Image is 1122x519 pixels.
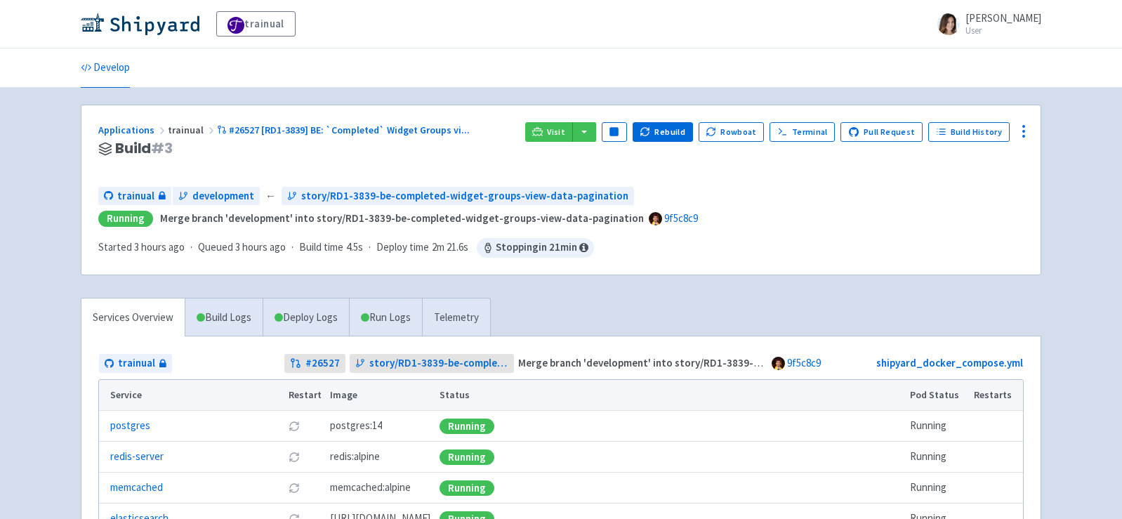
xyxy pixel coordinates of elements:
[192,188,254,204] span: development
[376,239,429,256] span: Deploy time
[299,239,343,256] span: Build time
[99,380,284,411] th: Service
[198,240,286,254] span: Queued
[289,452,300,463] button: Restart pod
[330,480,411,496] span: memcached:alpine
[432,239,468,256] span: 2m 21.6s
[115,140,173,157] span: Build
[98,211,153,227] div: Running
[349,298,422,337] a: Run Logs
[840,122,923,142] a: Pull Request
[229,124,470,136] span: #26527 [RD1-3839] BE: `Completed` Widget Groups vi ...
[699,122,765,142] button: Rowboat
[602,122,627,142] button: Pause
[906,473,970,504] td: Running
[906,380,970,411] th: Pod Status
[263,298,349,337] a: Deploy Logs
[289,482,300,494] button: Restart pod
[151,138,173,158] span: # 3
[217,124,472,136] a: #26527 [RD1-3839] BE: `Completed` Widget Groups vi...
[547,126,565,138] span: Visit
[330,418,382,434] span: postgres:14
[81,48,130,88] a: Develop
[282,187,634,206] a: story/RD1-3839-be-completed-widget-groups-view-data-pagination
[350,354,515,373] a: story/RD1-3839-be-completed-widget-groups-view-data-pagination
[525,122,573,142] a: Visit
[928,122,1010,142] a: Build History
[289,421,300,432] button: Restart pod
[81,13,199,35] img: Shipyard logo
[284,380,326,411] th: Restart
[81,298,185,337] a: Services Overview
[477,238,594,258] span: Stopping in 21 min
[284,354,345,373] a: #26527
[98,240,185,254] span: Started
[970,380,1023,411] th: Restarts
[346,239,363,256] span: 4.5s
[98,238,594,258] div: · · ·
[664,211,698,225] a: 9f5c8c9
[369,355,509,372] span: story/RD1-3839-be-completed-widget-groups-view-data-pagination
[305,355,340,372] strong: # 26527
[265,188,276,204] span: ←
[929,13,1041,35] a: [PERSON_NAME] User
[110,480,163,496] a: memcached
[770,122,835,142] a: Terminal
[435,380,906,411] th: Status
[301,188,628,204] span: story/RD1-3839-be-completed-widget-groups-view-data-pagination
[110,418,150,434] a: postgres
[185,298,263,337] a: Build Logs
[876,356,1023,369] a: shipyard_docker_compose.yml
[422,298,490,337] a: Telemetry
[173,187,260,206] a: development
[216,11,296,37] a: trainual
[118,355,155,372] span: trainual
[235,240,286,254] time: 3 hours ago
[160,211,644,225] strong: Merge branch 'development' into story/RD1-3839-be-completed-widget-groups-view-data-pagination
[906,442,970,473] td: Running
[518,356,1002,369] strong: Merge branch 'development' into story/RD1-3839-be-completed-widget-groups-view-data-pagination
[440,419,494,434] div: Running
[633,122,693,142] button: Rebuild
[787,356,821,369] a: 9f5c8c9
[99,354,172,373] a: trainual
[965,11,1041,25] span: [PERSON_NAME]
[110,449,164,465] a: redis-server
[906,411,970,442] td: Running
[965,26,1041,35] small: User
[134,240,185,254] time: 3 hours ago
[98,124,168,136] a: Applications
[168,124,217,136] span: trainual
[98,187,171,206] a: trainual
[440,480,494,496] div: Running
[440,449,494,465] div: Running
[326,380,435,411] th: Image
[330,449,380,465] span: redis:alpine
[117,188,154,204] span: trainual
